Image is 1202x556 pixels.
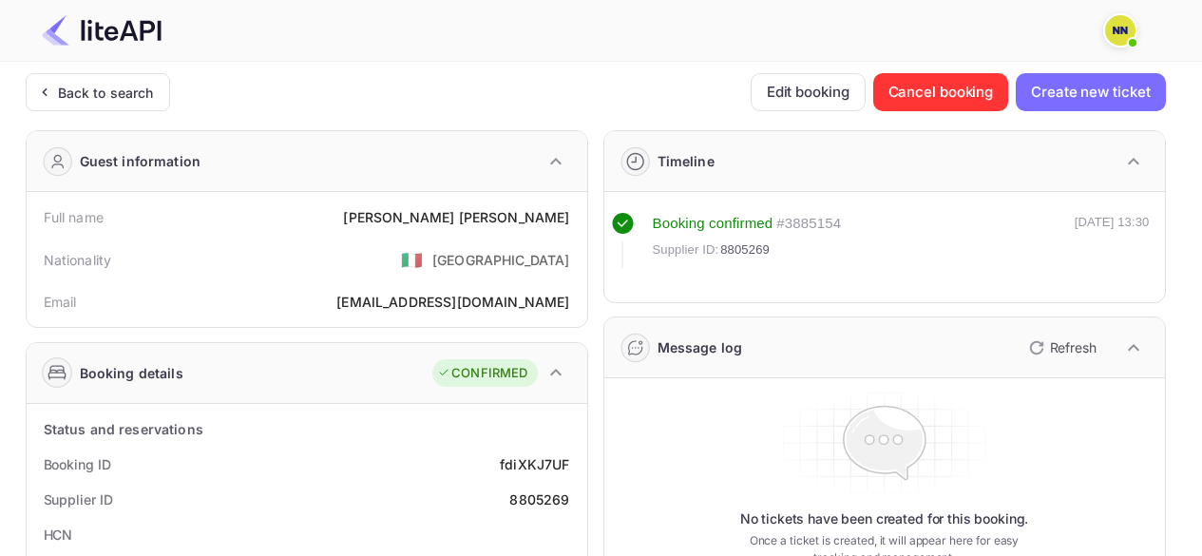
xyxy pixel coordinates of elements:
[336,292,569,312] div: [EMAIL_ADDRESS][DOMAIN_NAME]
[1050,337,1097,357] p: Refresh
[44,207,104,227] div: Full name
[44,419,203,439] div: Status and reservations
[80,151,201,171] div: Guest information
[44,489,113,509] div: Supplier ID
[776,213,841,235] div: # 3885154
[653,213,773,235] div: Booking confirmed
[658,151,715,171] div: Timeline
[1075,213,1150,268] div: [DATE] 13:30
[658,337,743,357] div: Message log
[44,292,77,312] div: Email
[80,363,183,383] div: Booking details
[1105,15,1135,46] img: N/A N/A
[740,509,1029,528] p: No tickets have been created for this booking.
[401,242,423,277] span: United States
[432,250,570,270] div: [GEOGRAPHIC_DATA]
[44,525,73,545] div: HCN
[1016,73,1165,111] button: Create new ticket
[500,454,569,474] div: fdiXKJ7UF
[653,240,719,259] span: Supplier ID:
[44,454,111,474] div: Booking ID
[44,250,112,270] div: Nationality
[343,207,569,227] div: [PERSON_NAME] [PERSON_NAME]
[509,489,569,509] div: 8805269
[437,364,527,383] div: CONFIRMED
[751,73,866,111] button: Edit booking
[42,15,162,46] img: LiteAPI Logo
[1018,333,1104,363] button: Refresh
[720,240,770,259] span: 8805269
[873,73,1009,111] button: Cancel booking
[58,83,154,103] div: Back to search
